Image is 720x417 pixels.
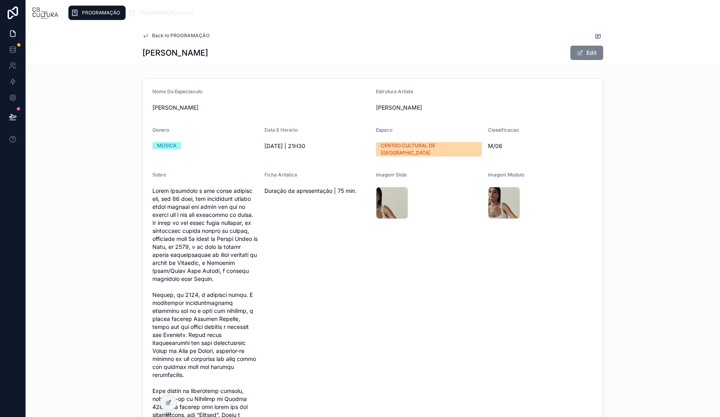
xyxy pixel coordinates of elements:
[139,10,194,16] span: PROGRAMAÇÃO (clone)
[488,172,524,178] span: Imagem Modulo
[376,104,593,112] span: [PERSON_NAME]
[142,32,210,39] a: Back to PROGRAMAÇÃO
[157,142,176,149] div: MÚSICA
[82,10,120,16] span: PROGRAMAÇÃO
[68,6,126,20] a: PROGRAMAÇÃO
[152,104,370,112] span: [PERSON_NAME]
[32,6,59,19] img: App logo
[376,172,407,178] span: Imagem Slide
[152,127,169,133] span: Genero
[264,187,370,195] span: Duração da apresentação | 75 min.
[264,142,370,150] span: [DATE] | 21H30
[65,4,714,22] div: scrollable content
[152,88,202,94] span: Nome Do Espectaculo
[152,32,210,39] span: Back to PROGRAMAÇÃO
[152,172,166,178] span: Sobre
[488,127,519,133] span: Classificacao
[142,47,208,58] h1: [PERSON_NAME]
[376,88,413,94] span: Estrutura Artista
[264,172,297,178] span: Ficha Artistica
[126,6,200,20] a: PROGRAMAÇÃO (clone)
[381,142,477,156] div: CENTRO CULTURAL DE [GEOGRAPHIC_DATA]
[376,127,392,133] span: Espaco
[488,142,594,150] span: M/06
[264,127,298,133] span: Data E Horario
[570,46,603,60] button: Edit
